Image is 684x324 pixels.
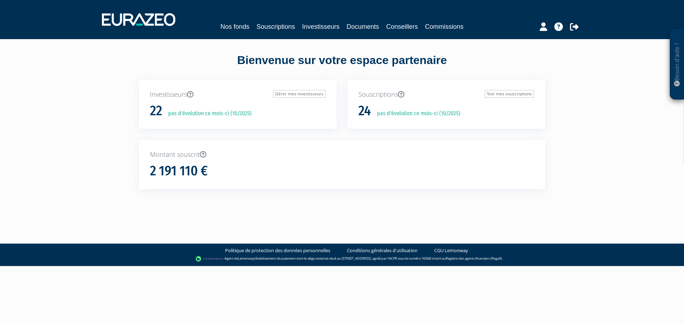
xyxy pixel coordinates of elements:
[485,90,534,98] a: Voir mes souscriptions
[238,256,254,261] a: Lemonway
[446,256,502,261] a: Registre des agents financiers (Regafi)
[225,247,330,254] a: Politique de protection des données personnelles
[163,110,252,118] p: pas d'évolution ce mois-ci (10/2025)
[7,255,677,262] div: - Agent de (établissement de paiement dont le siège social est situé au [STREET_ADDRESS], agréé p...
[196,255,223,262] img: logo-lemonway.png
[372,110,460,118] p: pas d'évolution ce mois-ci (10/2025)
[221,22,249,32] a: Nos fonds
[150,90,326,99] p: Investisseurs
[102,13,175,26] img: 1732889491-logotype_eurazeo_blanc_rvb.png
[273,90,326,98] a: Gérer mes investisseurs
[358,103,371,118] h1: 24
[347,22,379,32] a: Documents
[256,22,295,32] a: Souscriptions
[358,90,534,99] p: Souscriptions
[386,22,418,32] a: Conseillers
[347,247,418,254] a: Conditions générales d'utilisation
[150,164,208,179] h1: 2 191 110 €
[150,103,162,118] h1: 22
[434,247,468,254] a: CGU Lemonway
[425,22,463,32] a: Commissions
[150,150,534,159] p: Montant souscrit
[302,22,340,32] a: Investisseurs
[673,32,681,96] p: Besoin d'aide ?
[134,52,550,80] div: Bienvenue sur votre espace partenaire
